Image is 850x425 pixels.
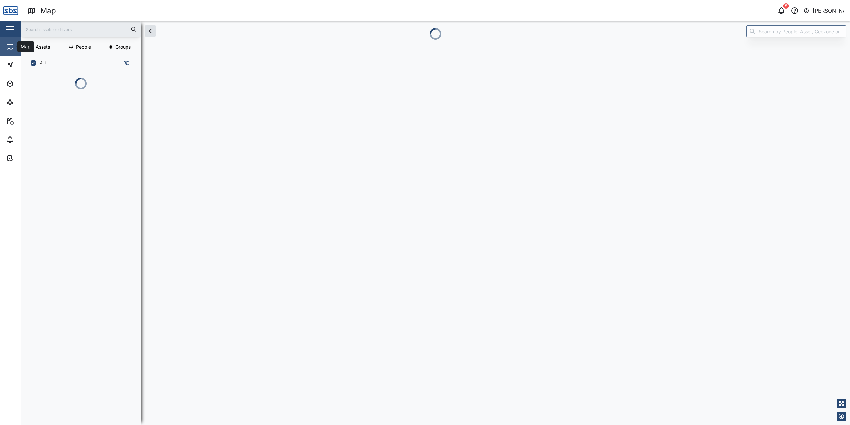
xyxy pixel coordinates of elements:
div: 5 [783,3,789,9]
div: Tasks [17,155,36,162]
div: grid [27,100,140,420]
div: Reports [17,117,40,125]
div: Map [41,5,56,17]
span: Groups [115,45,131,49]
div: Alarms [17,136,38,143]
input: Search by People, Asset, Geozone or Place [746,25,846,37]
div: Assets [17,80,38,87]
label: ALL [36,60,47,66]
div: Sites [17,99,33,106]
div: Map [17,43,32,50]
span: People [76,45,91,49]
div: [PERSON_NAME] [813,7,845,15]
img: Main Logo [3,3,18,18]
input: Search assets or drivers [25,24,137,34]
button: [PERSON_NAME] [803,6,845,15]
span: Assets [36,45,50,49]
div: Dashboard [17,61,47,69]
